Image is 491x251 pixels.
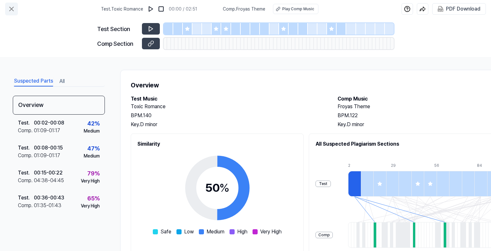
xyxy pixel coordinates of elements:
span: Medium [207,228,224,236]
div: 01:09 - 01:17 [34,127,60,134]
div: 01:35 - 01:43 [34,202,61,209]
img: PDF Download [438,6,443,12]
div: Test Section [97,25,138,33]
div: 04:38 - 04:45 [34,177,64,184]
div: 56 [434,163,447,168]
div: 00:08 - 00:15 [34,144,63,152]
button: Suspected Parts [14,76,53,86]
div: 84 [477,163,490,168]
div: 00:02 - 00:08 [34,119,64,127]
button: PDF Download [436,4,482,14]
div: Comp . [18,152,34,159]
div: 79 % [87,169,100,178]
h2: Toxic Romance [131,103,325,110]
div: 00:00 / 02:51 [169,6,197,12]
h2: Test Music [131,95,325,103]
img: stop [158,6,164,12]
img: help [404,6,410,12]
div: Play Comp Music [282,6,314,12]
span: Safe [160,228,171,236]
span: Very High [260,228,282,236]
span: % [219,181,230,195]
div: Medium [84,153,100,159]
div: Very High [81,178,100,184]
span: Low [184,228,194,236]
span: High [237,228,247,236]
div: Medium [84,128,100,134]
img: share [419,6,426,12]
div: 42 % [87,119,100,128]
div: Test . [18,169,34,177]
div: Comp [316,232,333,238]
div: 65 % [87,194,100,203]
div: Key. D minor [131,121,325,128]
span: Test . Toxic Romance [101,6,143,12]
div: 50 [205,179,230,197]
div: 01:09 - 01:17 [34,152,60,159]
div: 29 [391,163,404,168]
div: Test . [18,144,34,152]
div: Test . [18,194,34,202]
span: Comp . Froyas Theme [223,6,265,12]
div: 00:15 - 00:22 [34,169,63,177]
div: PDF Download [446,5,480,13]
img: play [148,6,154,12]
div: Comp . [18,127,34,134]
div: 2 [348,163,361,168]
div: Comp Section [97,39,138,48]
div: BPM. 140 [131,112,325,119]
div: Test [316,181,331,187]
button: All [59,76,65,86]
div: 47 % [87,144,100,153]
h2: Similarity [137,140,297,148]
div: Overview [13,96,105,115]
div: Comp . [18,177,34,184]
div: 00:36 - 00:43 [34,194,64,202]
div: Comp . [18,202,34,209]
button: Play Comp Music [273,4,318,14]
div: Very High [81,203,100,209]
div: Test . [18,119,34,127]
